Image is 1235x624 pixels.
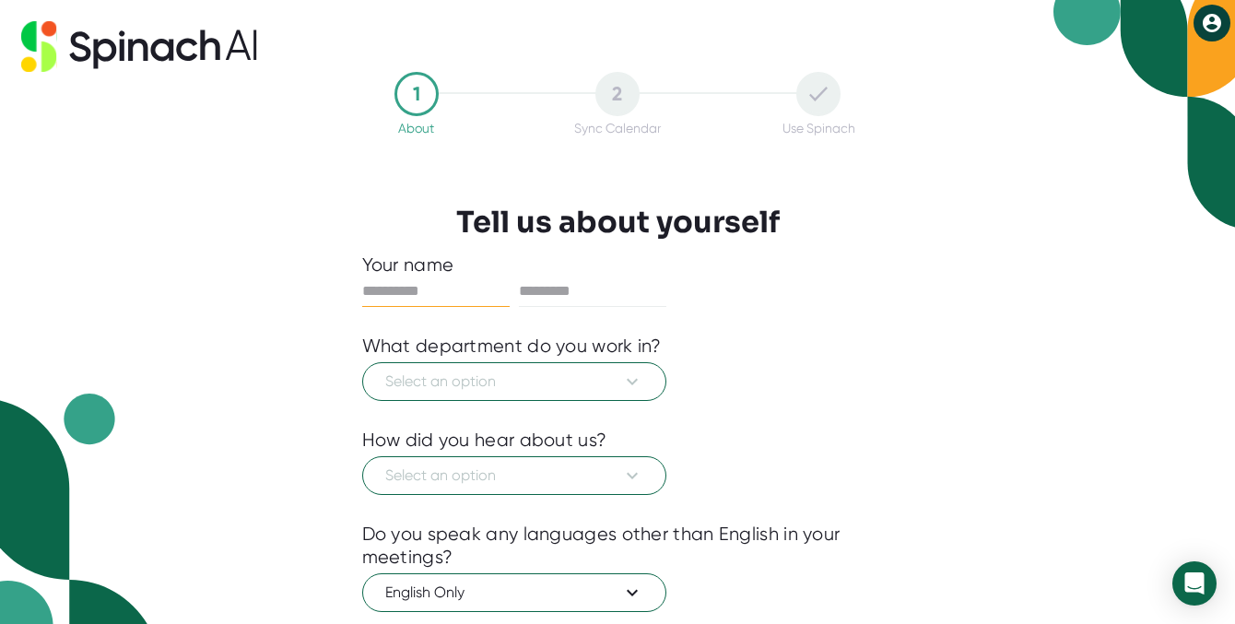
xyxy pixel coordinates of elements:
div: About [398,121,434,135]
button: Select an option [362,456,666,495]
div: What department do you work in? [362,335,662,358]
span: Select an option [385,465,643,487]
div: Open Intercom Messenger [1172,561,1217,606]
div: 2 [595,72,640,116]
span: English Only [385,582,643,604]
div: Use Spinach [782,121,855,135]
div: Your name [362,253,874,277]
div: Sync Calendar [574,121,661,135]
button: English Only [362,573,666,612]
span: Select an option [385,371,643,393]
div: Do you speak any languages other than English in your meetings? [362,523,874,569]
div: 1 [394,72,439,116]
h3: Tell us about yourself [456,205,780,240]
div: How did you hear about us? [362,429,607,452]
button: Select an option [362,362,666,401]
